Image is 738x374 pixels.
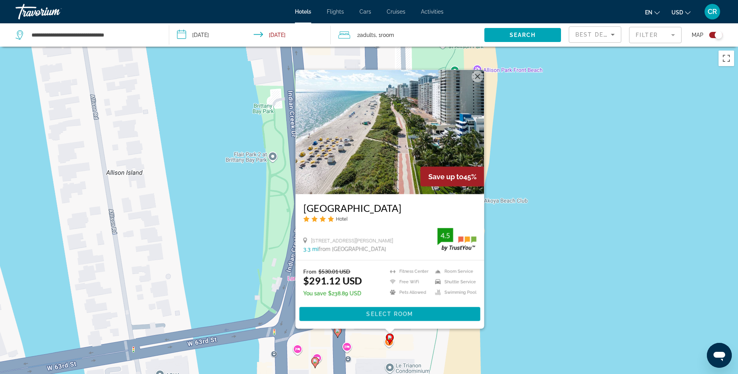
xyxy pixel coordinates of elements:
[387,9,405,15] a: Cruises
[431,289,476,295] li: Swimming Pool
[629,26,682,44] button: Filter
[702,3,722,20] button: User Menu
[303,246,318,252] span: 3.3 mi
[331,23,484,47] button: Travelers: 2 adults, 0 children
[303,290,362,297] p: $238.89 USD
[318,268,350,275] del: $530.01 USD
[472,71,483,82] button: Close
[295,9,311,15] a: Hotels
[707,343,732,368] iframe: Button to launch messaging window
[16,2,93,22] a: Travorium
[386,268,431,275] li: Fitness Center
[421,9,444,15] a: Activities
[357,30,376,40] span: 2
[708,8,717,16] span: CR
[386,289,431,295] li: Pets Allowed
[386,279,431,285] li: Free WiFi
[295,70,484,194] img: Hotel image
[299,311,480,316] a: Select Room
[431,268,476,275] li: Room Service
[336,216,347,222] span: Hotel
[671,9,683,16] span: USD
[318,246,386,252] span: from [GEOGRAPHIC_DATA]
[303,202,476,214] a: [GEOGRAPHIC_DATA]
[376,30,394,40] span: , 1
[719,51,734,66] button: Toggle fullscreen view
[437,231,453,240] div: 4.5
[299,307,480,321] button: Select Room
[303,268,316,275] span: From
[360,32,376,38] span: Adults
[327,9,344,15] a: Flights
[510,32,536,38] span: Search
[381,32,394,38] span: Room
[703,31,722,38] button: Toggle map
[575,30,615,39] mat-select: Sort by
[311,238,393,244] span: [STREET_ADDRESS][PERSON_NAME]
[303,290,326,297] span: You save
[431,279,476,285] li: Shuttle Service
[366,311,413,317] span: Select Room
[692,30,703,40] span: Map
[437,228,476,251] img: trustyou-badge.svg
[645,9,652,16] span: en
[420,167,484,187] div: 45%
[303,216,476,222] div: 4 star Hotel
[169,23,331,47] button: Check-in date: Sep 29, 2025 Check-out date: Oct 2, 2025
[575,31,616,38] span: Best Deals
[428,173,463,181] span: Save up to
[303,275,362,287] ins: $291.12 USD
[359,9,371,15] a: Cars
[484,28,561,42] button: Search
[645,7,660,18] button: Change language
[671,7,691,18] button: Change currency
